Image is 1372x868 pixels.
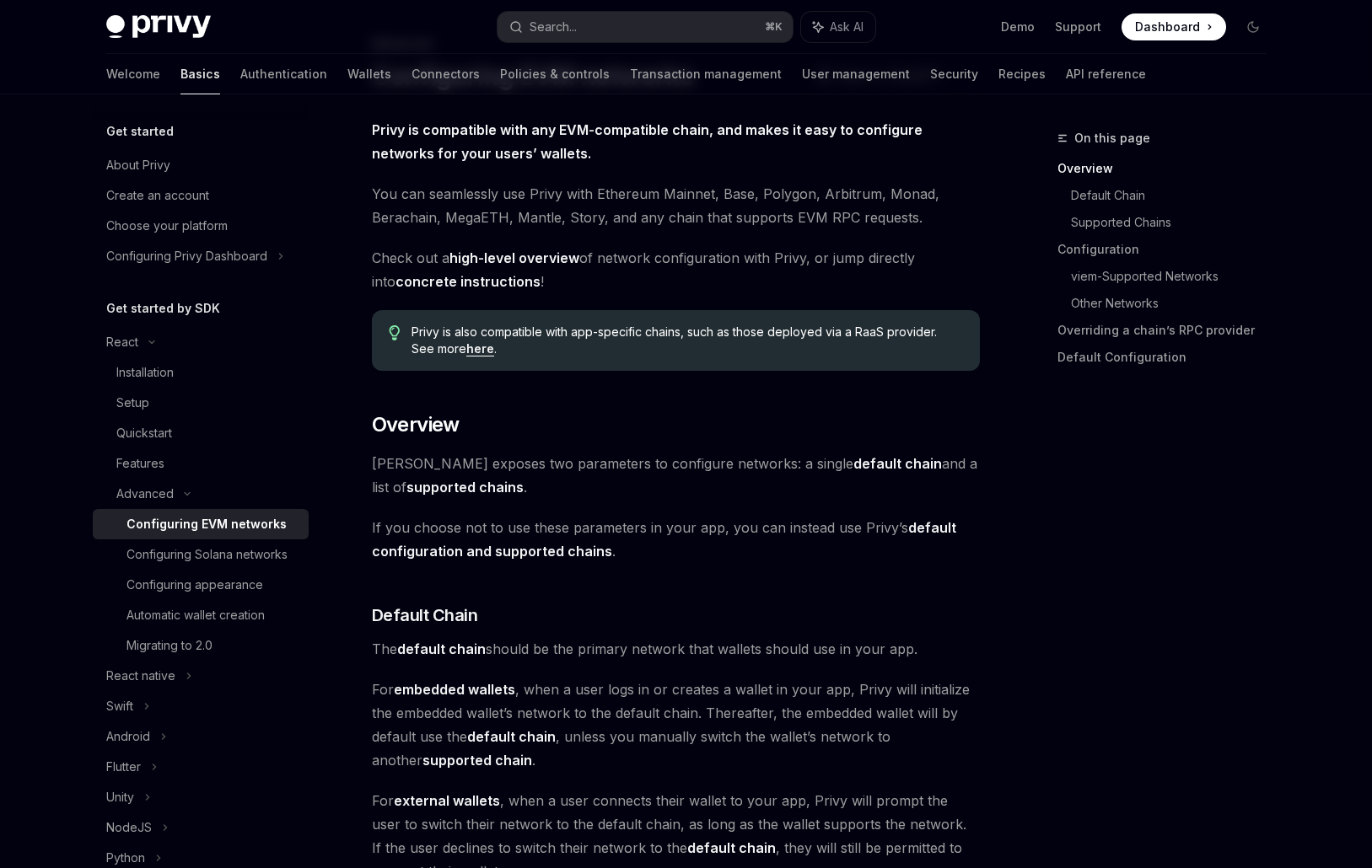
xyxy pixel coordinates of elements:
span: Check out a of network configuration with Privy, or jump directly into ! [372,246,980,293]
a: viem-Supported Networks [1071,263,1280,290]
a: Migrating to 2.0 [93,630,309,661]
h5: Get started [106,121,174,142]
div: React [106,332,138,352]
strong: default chain [467,728,556,745]
div: Search... [530,17,577,37]
strong: embedded wallets [394,681,515,698]
a: Configuration [1057,236,1280,263]
span: If you choose not to use these parameters in your app, you can instead use Privy’s . [372,516,980,563]
div: Swift [106,696,133,716]
span: Privy is also compatible with app-specific chains, such as those deployed via a RaaS provider. Se... [412,324,962,357]
a: Welcome [106,54,160,94]
div: Android [106,726,150,747]
a: supported chains [406,479,524,496]
a: Policies & controls [500,54,610,94]
div: Configuring appearance [126,575,263,595]
strong: supported chain [422,752,532,769]
span: For , when a user logs in or creates a wallet in your app, Privy will initialize the embedded wal... [372,678,980,772]
button: Search...⌘K [498,12,793,42]
a: Authentication [240,54,327,94]
div: Advanced [116,484,174,504]
span: Overview [372,411,460,438]
a: Automatic wallet creation [93,600,309,630]
span: On this page [1074,128,1150,148]
a: Demo [1001,19,1035,35]
div: Python [106,848,145,868]
div: Features [116,453,164,474]
span: Dashboard [1135,19,1200,35]
div: React native [106,666,175,686]
span: Ask AI [830,19,864,35]
a: Wallets [347,54,391,94]
a: Installation [93,357,309,388]
div: Flutter [106,757,141,777]
a: API reference [1066,54,1146,94]
a: Security [930,54,978,94]
a: Supported Chains [1071,209,1280,236]
a: Configuring appearance [93,570,309,600]
a: high-level overview [449,249,579,267]
a: About Privy [93,150,309,180]
a: Default Chain [1071,182,1280,209]
a: Configuring EVM networks [93,509,309,539]
a: Connectors [412,54,480,94]
div: Create an account [106,185,209,206]
a: Create an account [93,180,309,211]
a: Overview [1057,155,1280,182]
span: You can seamlessly use Privy with Ethereum Mainnet, Base, Polygon, Arbitrum, Monad, Berachain, Me... [372,182,980,229]
div: Configuring Privy Dashboard [106,246,267,266]
a: Transaction management [630,54,782,94]
a: Dashboard [1122,13,1226,40]
span: The should be the primary network that wallets should use in your app. [372,637,980,661]
h5: Get started by SDK [106,298,220,319]
div: About Privy [106,155,170,175]
strong: default chain [687,839,776,856]
div: NodeJS [106,817,152,838]
a: Recipes [998,54,1046,94]
strong: default chain [397,640,486,657]
a: Setup [93,388,309,418]
a: concrete instructions [395,273,541,291]
a: supported chain [422,752,532,769]
strong: default chain [853,455,942,472]
img: dark logo [106,15,211,39]
a: Choose your platform [93,211,309,241]
strong: supported chains [406,479,524,496]
span: [PERSON_NAME] exposes two parameters to configure networks: a single and a list of . [372,452,980,499]
div: Setup [116,393,149,413]
div: Configuring Solana networks [126,544,288,565]
button: Toggle dark mode [1240,13,1267,40]
button: Ask AI [801,12,875,42]
div: Choose your platform [106,216,228,236]
span: Default Chain [372,603,478,627]
a: User management [802,54,910,94]
a: Support [1055,19,1101,35]
a: Configuring Solana networks [93,539,309,570]
div: Automatic wallet creation [126,605,265,625]
strong: Privy is compatible with any EVM-compatible chain, and makes it easy to configure networks for yo... [372,121,923,162]
a: here [466,341,494,356]
a: default chain [853,455,942,473]
span: ⌘ K [765,20,783,34]
a: Quickstart [93,418,309,448]
strong: external wallets [394,792,500,809]
svg: Tip [389,325,401,340]
a: Basics [180,54,220,94]
a: Default Configuration [1057,344,1280,371]
div: Unity [106,787,134,807]
div: Configuring EVM networks [126,514,287,534]
div: Installation [116,362,174,383]
a: Other Networks [1071,290,1280,317]
div: Quickstart [116,423,172,443]
div: Migrating to 2.0 [126,635,213,656]
a: Overriding a chain’s RPC provider [1057,317,1280,344]
a: Features [93,448,309,479]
